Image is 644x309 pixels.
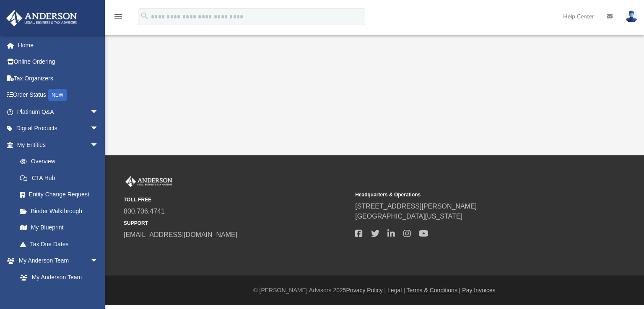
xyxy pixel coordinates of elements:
a: Overview [12,153,111,170]
a: 800.706.4741 [124,208,165,215]
small: TOLL FREE [124,196,349,203]
div: © [PERSON_NAME] Advisors 2025 [105,286,644,295]
img: User Pic [625,10,638,23]
a: Terms & Conditions | [407,287,461,294]
img: Anderson Advisors Platinum Portal [124,176,174,187]
a: [GEOGRAPHIC_DATA][US_STATE] [355,213,462,220]
span: arrow_drop_down [90,103,107,121]
a: CTA Hub [12,170,111,186]
img: Anderson Advisors Platinum Portal [4,10,80,26]
span: arrow_drop_down [90,120,107,137]
a: My Entitiesarrow_drop_down [6,136,111,153]
a: Legal | [387,287,405,294]
span: arrow_drop_down [90,136,107,154]
a: My Blueprint [12,219,107,236]
a: Online Ordering [6,54,111,70]
a: Digital Productsarrow_drop_down [6,120,111,137]
div: NEW [48,89,67,101]
a: Tax Organizers [6,70,111,87]
a: Privacy Policy | [346,287,386,294]
a: menu [113,16,123,22]
i: search [140,11,149,21]
span: arrow_drop_down [90,252,107,270]
a: Binder Walkthrough [12,203,111,219]
a: [EMAIL_ADDRESS][DOMAIN_NAME] [124,231,237,238]
a: [STREET_ADDRESS][PERSON_NAME] [355,203,477,210]
a: My Anderson Team [12,269,103,286]
a: Pay Invoices [462,287,495,294]
i: menu [113,12,123,22]
a: Platinum Q&Aarrow_drop_down [6,103,111,120]
a: Home [6,37,111,54]
a: Entity Change Request [12,186,111,203]
small: SUPPORT [124,219,349,227]
small: Headquarters & Operations [355,191,581,198]
a: Tax Due Dates [12,236,111,252]
a: My Anderson Teamarrow_drop_down [6,252,107,269]
a: Order StatusNEW [6,87,111,104]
